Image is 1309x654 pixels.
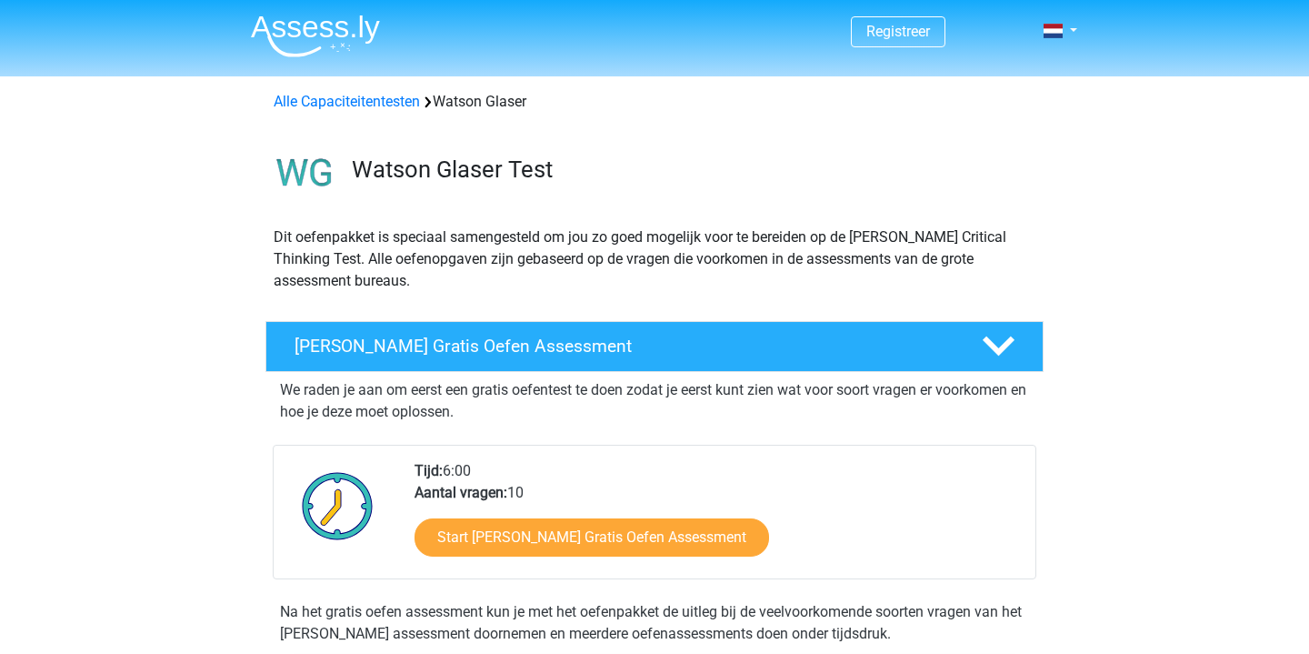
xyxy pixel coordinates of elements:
[273,601,1036,645] div: Na het gratis oefen assessment kun je met het oefenpakket de uitleg bij de veelvoorkomende soorte...
[295,336,953,357] h4: [PERSON_NAME] Gratis Oefen Assessment
[415,484,507,501] b: Aantal vragen:
[266,91,1043,113] div: Watson Glaser
[415,518,769,557] a: Start [PERSON_NAME] Gratis Oefen Assessment
[251,15,380,57] img: Assessly
[266,135,344,212] img: watson glaser
[274,226,1035,292] p: Dit oefenpakket is speciaal samengesteld om jou zo goed mogelijk voor te bereiden op de [PERSON_N...
[401,460,1034,579] div: 6:00 10
[258,321,1051,372] a: [PERSON_NAME] Gratis Oefen Assessment
[352,156,1029,184] h3: Watson Glaser Test
[415,462,443,479] b: Tijd:
[274,93,420,110] a: Alle Capaciteitentesten
[292,460,384,551] img: Klok
[280,379,1029,423] p: We raden je aan om eerst een gratis oefentest te doen zodat je eerst kunt zien wat voor soort vra...
[866,23,930,40] a: Registreer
